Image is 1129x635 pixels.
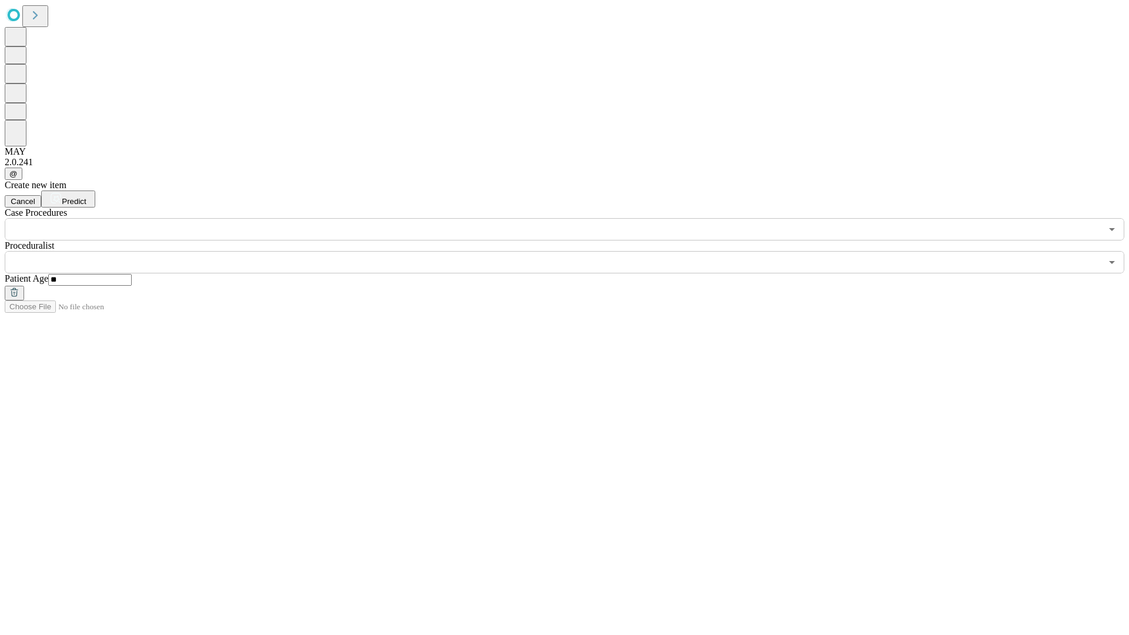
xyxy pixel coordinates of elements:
span: Cancel [11,197,35,206]
button: Predict [41,190,95,208]
span: Create new item [5,180,66,190]
div: MAY [5,146,1124,157]
button: @ [5,168,22,180]
button: Cancel [5,195,41,208]
span: Proceduralist [5,240,54,250]
span: @ [9,169,18,178]
button: Open [1104,221,1120,238]
span: Scheduled Procedure [5,208,67,218]
span: Predict [62,197,86,206]
span: Patient Age [5,273,48,283]
button: Open [1104,254,1120,270]
div: 2.0.241 [5,157,1124,168]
